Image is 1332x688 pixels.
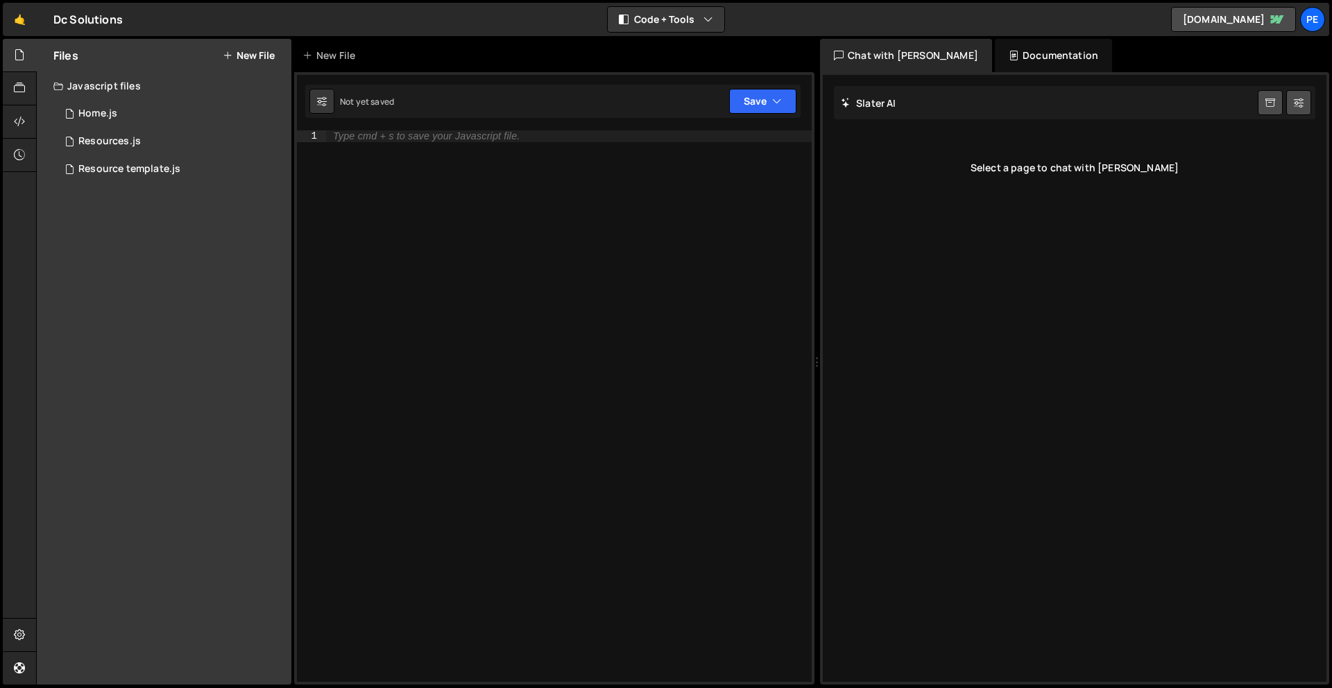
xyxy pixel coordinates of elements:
[608,7,724,32] button: Code + Tools
[53,100,291,128] div: 17090/47077.js
[53,11,123,28] div: Dc Solutions
[1300,7,1325,32] a: Pe
[841,96,896,110] h2: Slater AI
[1171,7,1296,32] a: [DOMAIN_NAME]
[995,39,1112,72] div: Documentation
[78,135,141,148] div: Resources.js
[37,72,291,100] div: Javascript files
[729,89,796,114] button: Save
[820,39,992,72] div: Chat with [PERSON_NAME]
[78,108,117,120] div: Home.js
[834,140,1315,196] div: Select a page to chat with [PERSON_NAME]
[53,48,78,63] h2: Files
[340,96,394,108] div: Not yet saved
[333,131,520,141] div: Type cmd + s to save your Javascript file.
[297,130,326,142] div: 1
[302,49,361,62] div: New File
[78,163,180,175] div: Resource template.js
[223,50,275,61] button: New File
[53,155,291,183] div: 17090/47131.js
[3,3,37,36] a: 🤙
[53,128,291,155] div: 17090/47213.js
